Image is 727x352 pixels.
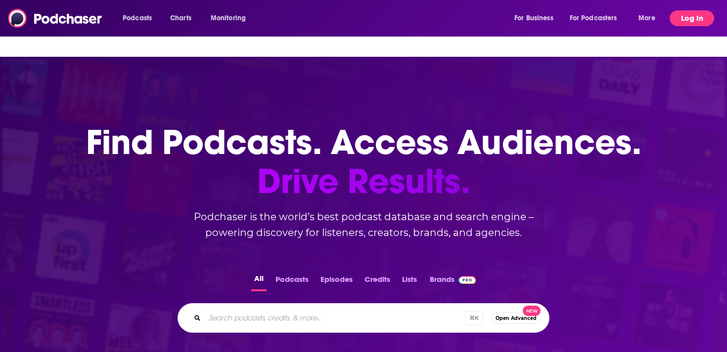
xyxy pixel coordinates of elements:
span: Podcasts [123,11,152,25]
img: Podchaser - Follow, Share and Rate Podcasts [8,9,103,28]
button: All [251,272,267,291]
button: open menu [116,10,165,26]
span: Open Advanced [496,315,537,321]
img: Podchaser Pro [458,276,476,284]
div: Search podcasts, credits, & more... [178,303,549,333]
button: Open AdvancedNew [491,312,541,324]
button: Credits [362,272,393,291]
button: open menu [507,10,566,26]
button: Episodes [318,272,356,291]
a: Charts [164,10,197,26]
button: Lists [399,272,420,291]
h1: Find Podcasts. Access Audiences. [86,123,641,201]
span: New [523,306,541,316]
span: ⌘ K [465,311,483,325]
button: Log In [670,10,714,26]
button: open menu [204,10,259,26]
span: More [638,11,655,25]
input: Search podcasts, credits, & more... [205,310,465,326]
span: For Podcasters [570,11,617,25]
button: Podcasts [273,272,312,291]
span: Monitoring [211,11,246,25]
span: For Business [514,11,553,25]
button: open menu [563,10,632,26]
span: Drive Results. [86,162,641,201]
span: Charts [170,11,191,25]
h2: Podchaser is the world’s best podcast database and search engine – powering discovery for listene... [166,209,561,240]
button: open menu [632,10,668,26]
a: BrandsPodchaser Pro [430,272,476,291]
